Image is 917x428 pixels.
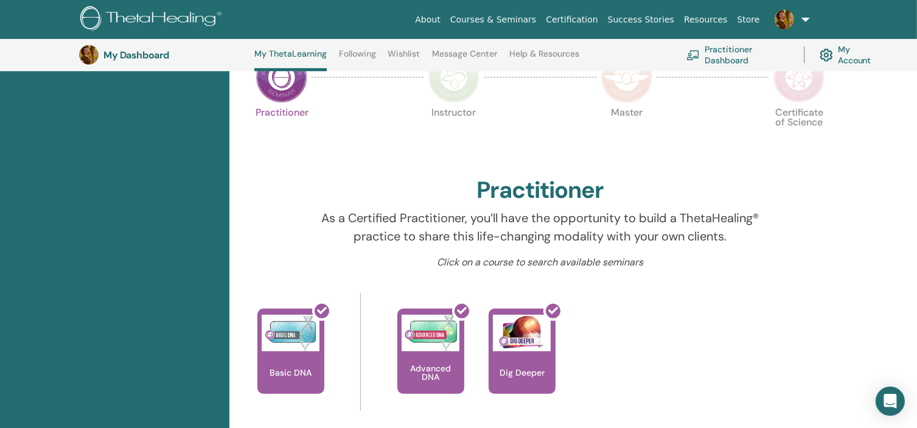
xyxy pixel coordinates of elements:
a: Resources [679,9,733,31]
p: Certificate of Science [773,108,825,159]
a: Advanced DNA Advanced DNA [397,309,464,418]
p: Practitioner [256,108,307,159]
a: Dig Deeper Dig Deeper [489,309,556,418]
img: logo.png [80,6,226,33]
p: As a Certified Practitioner, you’ll have the opportunity to build a ThetaHealing® practice to sha... [301,209,779,245]
p: Click on a course to search available seminars [301,255,779,270]
img: default.jpg [775,10,794,29]
a: Courses & Seminars [445,9,542,31]
p: Master [601,108,652,159]
img: Practitioner [256,52,307,103]
img: Master [601,52,652,103]
h2: Practitioner [476,177,604,205]
img: Advanced DNA [402,315,459,351]
a: My ThetaLearning [254,49,327,71]
img: cog.svg [820,46,833,65]
a: My Account [820,41,881,68]
p: Dig Deeper [495,368,549,377]
img: default.jpg [79,45,99,65]
a: Certification [541,9,602,31]
img: chalkboard-teacher.svg [686,50,700,60]
img: Dig Deeper [493,315,551,351]
img: Basic DNA [262,315,319,351]
a: Basic DNA Basic DNA [257,309,324,418]
a: Wishlist [388,49,420,68]
a: Success Stories [603,9,679,31]
p: Advanced DNA [397,364,464,381]
a: Practitioner Dashboard [686,41,789,68]
a: Following [339,49,376,68]
a: About [410,9,445,31]
div: Open Intercom Messenger [876,387,905,416]
a: Help & Resources [509,49,579,68]
a: Message Center [432,49,497,68]
img: Instructor [428,52,479,103]
a: Store [733,9,765,31]
h3: My Dashboard [103,49,225,61]
img: Certificate of Science [773,52,825,103]
p: Instructor [428,108,479,159]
